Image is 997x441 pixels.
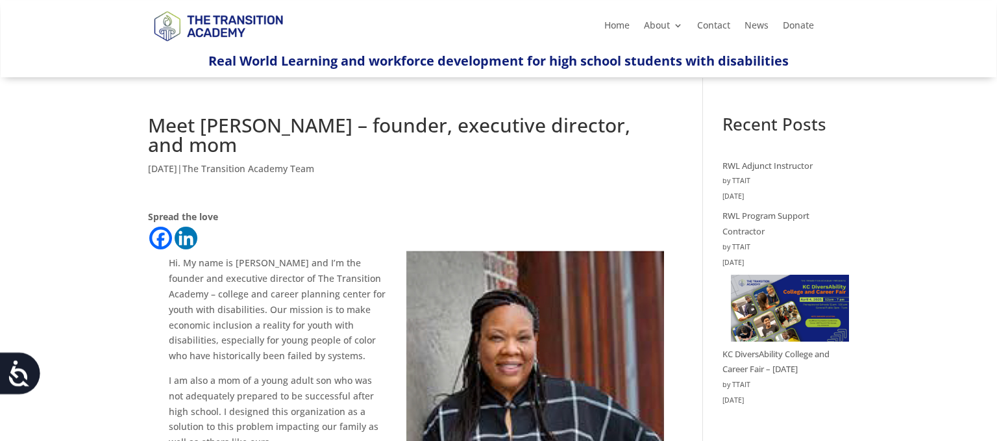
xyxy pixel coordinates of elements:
a: Home [604,21,630,35]
h2: Recent Posts [722,116,849,139]
a: The Transition Academy Team [182,162,314,175]
div: Spread the love [148,209,664,225]
time: [DATE] [722,255,849,271]
span: [DATE] [148,162,177,175]
div: by TTAIT [722,377,849,393]
div: by TTAIT [722,173,849,189]
h1: Meet [PERSON_NAME] – founder, executive director, and mom [148,116,664,161]
a: About [644,21,683,35]
time: [DATE] [722,189,849,205]
a: Logo-Noticias [148,39,288,51]
img: TTA Brand_TTA Primary Logo_Horizontal_Light BG [148,3,288,49]
a: KC DiversAbility College and Career Fair – [DATE] [722,348,830,375]
a: Contact [697,21,730,35]
div: by TTAIT [722,240,849,255]
span: Real World Learning and workforce development for high school students with disabilities [208,52,789,69]
p: | [148,161,664,186]
a: Linkedin [175,227,197,249]
a: RWL Adjunct Instructor [722,160,813,171]
a: News [745,21,769,35]
a: Facebook [149,227,172,249]
a: Donate [783,21,814,35]
time: [DATE] [722,393,849,409]
a: RWL Program Support Contractor [722,210,809,237]
p: Hi. My name is [PERSON_NAME] and I’m the founder and executive director of The Transition Academy... [169,255,386,373]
